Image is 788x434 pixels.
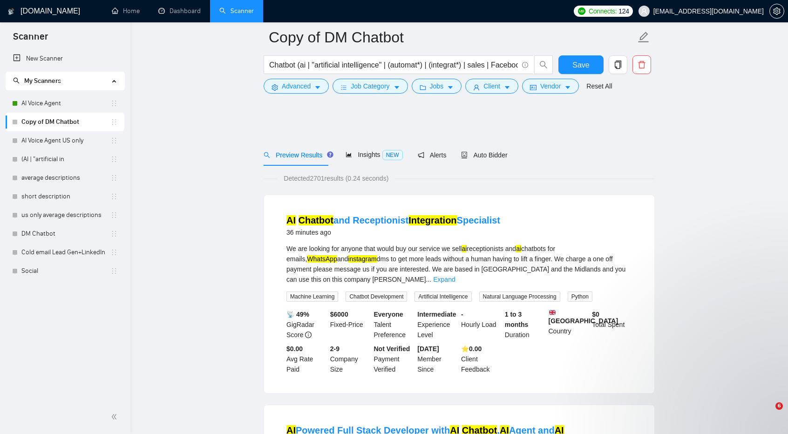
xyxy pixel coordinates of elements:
[286,345,303,353] b: $0.00
[21,206,110,224] a: us only average descriptions
[459,344,503,374] div: Client Feedback
[110,230,118,237] span: holder
[328,309,372,340] div: Fixed-Price
[589,6,617,16] span: Connects:
[286,244,632,285] div: We are looking for anyone that would buy our service we sell receptionists and chatbots for email...
[6,49,124,68] li: New Scanner
[6,262,124,280] li: Social
[272,84,278,91] span: setting
[447,84,454,91] span: caret-down
[21,94,110,113] a: AI Voice Agent
[374,345,410,353] b: Not Verified
[110,211,118,219] span: holder
[374,311,403,318] b: Everyone
[522,62,528,68] span: info-circle
[21,187,110,206] a: short description
[264,151,331,159] span: Preview Results
[769,4,784,19] button: setting
[382,150,403,160] span: NEW
[775,402,783,410] span: 6
[8,4,14,19] img: logo
[549,309,618,325] b: [GEOGRAPHIC_DATA]
[326,150,334,159] div: Tooltip anchor
[110,137,118,144] span: holder
[372,309,416,340] div: Talent Preference
[6,243,124,262] li: Cold email Lead Gen+LinkedIn
[21,169,110,187] a: average descriptions
[412,79,462,94] button: folderJobscaret-down
[286,215,500,225] a: AI Chatbotand ReceptionistIntegrationSpecialist
[558,55,604,74] button: Save
[333,79,408,94] button: barsJob Categorycaret-down
[21,113,110,131] a: Copy of DM Chatbot
[572,59,589,71] span: Save
[158,7,201,15] a: dashboardDashboard
[516,245,521,252] mark: ai
[6,187,124,206] li: short description
[540,81,561,91] span: Vendor
[351,81,389,91] span: Job Category
[110,193,118,200] span: holder
[299,215,334,225] mark: Chatbot
[465,79,518,94] button: userClientcaret-down
[13,49,117,68] a: New Scanner
[756,402,779,425] iframe: Intercom live chat
[13,77,61,85] span: My Scanners
[6,150,124,169] li: (AI | "artificial in
[632,55,651,74] button: delete
[504,84,510,91] span: caret-down
[340,84,347,91] span: bars
[6,30,55,49] span: Scanner
[110,249,118,256] span: holder
[618,6,629,16] span: 124
[522,79,579,94] button: idcardVendorcaret-down
[503,309,547,340] div: Duration
[564,84,571,91] span: caret-down
[6,94,124,113] li: AI Voice Agent
[461,311,463,318] b: -
[277,173,395,183] span: Detected 2701 results (0.24 seconds)
[408,215,456,225] mark: Integration
[286,311,309,318] b: 📡 49%
[433,276,455,283] a: Expand
[110,174,118,182] span: holder
[418,152,424,158] span: notification
[430,81,444,91] span: Jobs
[328,344,372,374] div: Company Size
[505,311,529,328] b: 1 to 3 months
[461,151,507,159] span: Auto Bidder
[110,118,118,126] span: holder
[348,255,376,263] mark: instagram
[285,309,328,340] div: GigRadar Score
[535,61,552,69] span: search
[462,245,467,252] mark: ai
[568,292,592,302] span: Python
[609,55,627,74] button: copy
[461,345,482,353] b: ⭐️ 0.00
[21,150,110,169] a: (AI | "artificial in
[6,224,124,243] li: DM Chatbot
[417,345,439,353] b: [DATE]
[592,311,599,318] b: $ 0
[24,77,61,85] span: My Scanners
[415,344,459,374] div: Member Since
[633,61,651,69] span: delete
[420,84,426,91] span: folder
[394,84,400,91] span: caret-down
[372,344,416,374] div: Payment Verified
[286,292,338,302] span: Machine Learning
[414,292,471,302] span: Artificial Intelligence
[330,345,340,353] b: 2-9
[21,262,110,280] a: Social
[269,26,636,49] input: Scanner name...
[330,311,348,318] b: $ 6000
[110,100,118,107] span: holder
[269,59,518,71] input: Search Freelance Jobs...
[110,267,118,275] span: holder
[609,61,627,69] span: copy
[459,309,503,340] div: Hourly Load
[307,255,337,263] mark: WhatsApp
[6,131,124,150] li: AI Voice Agent US only
[426,276,432,283] span: ...
[770,7,784,15] span: setting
